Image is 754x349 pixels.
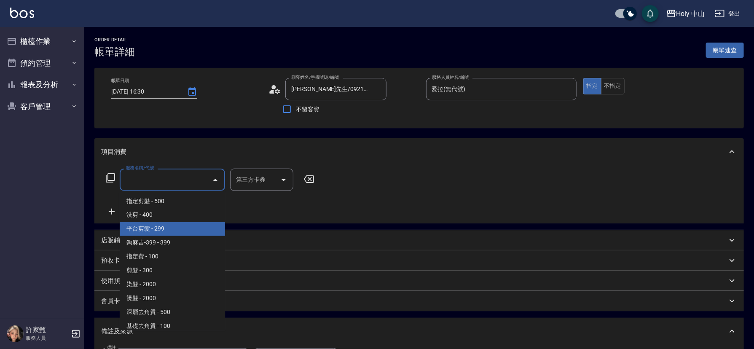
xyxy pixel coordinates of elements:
[120,292,225,306] span: 燙髮 - 2000
[676,8,705,19] div: Holy 中山
[209,173,222,187] button: Close
[120,194,225,208] span: 指定剪髮 - 500
[101,148,126,156] p: 項目消費
[432,74,469,81] label: 服務人員姓名/編號
[94,250,744,271] div: 預收卡販賣
[663,5,708,22] button: Holy 中山
[120,208,225,222] span: 洗剪 - 400
[3,52,81,74] button: 預約管理
[94,291,744,311] div: 會員卡銷售
[120,319,225,333] span: 基礎去角質 - 100
[296,105,319,114] span: 不留客資
[601,78,625,94] button: 不指定
[120,306,225,319] span: 深層去角質 - 500
[101,277,133,285] p: 使用預收卡
[642,5,659,22] button: save
[120,236,225,250] span: 夠麻吉-399 - 399
[3,74,81,96] button: 報表及分析
[101,297,133,306] p: 會員卡銷售
[26,326,69,334] h5: 許家甄
[111,85,179,99] input: YYYY/MM/DD hh:mm
[94,271,744,291] div: 使用預收卡編輯訂單不得編輯預收卡使用
[711,6,744,21] button: 登出
[182,82,202,102] button: Choose date, selected date is 2025-09-19
[3,30,81,52] button: 櫃檯作業
[101,236,126,245] p: 店販銷售
[120,278,225,292] span: 染髮 - 2000
[7,325,24,342] img: Person
[94,138,744,165] div: 項目消費
[94,318,744,345] div: 備註及來源
[94,46,135,58] h3: 帳單詳細
[94,230,744,250] div: 店販銷售
[3,96,81,118] button: 客戶管理
[126,165,154,171] label: 服務名稱/代號
[120,264,225,278] span: 剪髮 - 300
[10,8,34,18] img: Logo
[706,43,744,58] button: 帳單速查
[94,37,135,43] h2: Order detail
[101,327,133,336] p: 備註及來源
[291,74,339,81] label: 顧客姓名/手機號碼/編號
[277,173,290,187] button: Open
[26,334,69,342] p: 服務人員
[101,256,133,265] p: 預收卡販賣
[583,78,601,94] button: 指定
[120,222,225,236] span: 平台剪髮 - 299
[120,250,225,264] span: 指定費 - 100
[111,78,129,84] label: 帳單日期
[94,165,744,223] div: 項目消費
